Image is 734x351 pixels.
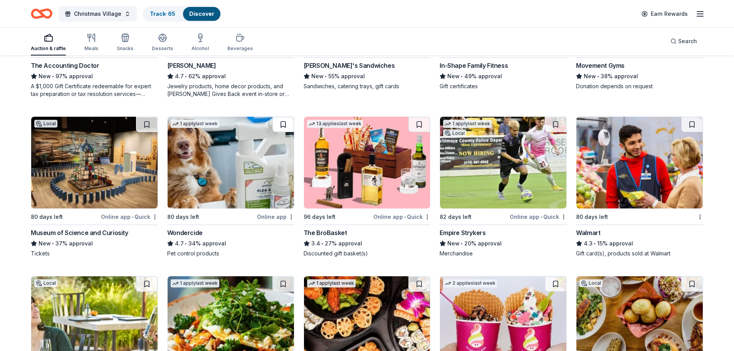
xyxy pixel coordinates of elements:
div: 1 apply last week [171,279,219,287]
div: 49% approval [440,72,567,81]
div: Auction & raffle [31,45,66,52]
div: Pet control products [167,250,294,257]
span: 3.4 [311,239,320,248]
div: The BroBasket [304,228,347,237]
div: Wondercide [167,228,203,237]
span: • [52,240,54,247]
img: Image for Empire Strykers [440,117,566,208]
span: New [311,72,324,81]
a: Home [31,5,52,23]
div: Local [34,120,57,128]
div: 80 days left [167,212,199,222]
div: 13 applies last week [307,120,363,128]
span: • [598,73,600,79]
span: • [321,240,323,247]
div: Gift card(s), products sold at Walmart [576,250,703,257]
button: Search [664,34,703,49]
a: Image for The BroBasket13 applieslast week96 days leftOnline app•QuickThe BroBasket3.4•27% approv... [304,116,431,257]
div: Sandwiches, catering trays, gift cards [304,82,431,90]
div: Meals [84,45,98,52]
button: Beverages [227,30,253,55]
img: Image for Museum of Science and Curiosity [31,117,158,208]
a: Image for Walmart80 days leftWalmart4.3•15% approvalGift card(s), products sold at Walmart [576,116,703,257]
div: 1 apply last week [171,120,219,128]
div: Donation depends on request [576,82,703,90]
div: 80 days left [576,212,608,222]
div: 96 days left [304,212,336,222]
div: 55% approval [304,72,431,81]
img: Image for The BroBasket [304,117,430,208]
span: • [541,214,542,220]
a: Image for Empire Strykers1 applylast weekLocal82 days leftOnline app•QuickEmpire StrykersNew•20% ... [440,116,567,257]
div: [PERSON_NAME] [167,61,216,70]
span: • [594,240,596,247]
div: Snacks [117,45,133,52]
div: Online app Quick [510,212,567,222]
span: • [52,73,54,79]
div: 82 days left [440,212,472,222]
span: 4.3 [584,239,593,248]
span: New [39,239,51,248]
div: 80 days left [31,212,63,222]
a: Earn Rewards [637,7,692,21]
div: 20% approval [440,239,567,248]
span: New [584,72,596,81]
span: • [132,214,133,220]
div: 62% approval [167,72,294,81]
div: Alcohol [191,45,209,52]
img: Image for Wondercide [168,117,294,208]
button: Track· 65Discover [143,6,221,22]
div: 15% approval [576,239,703,248]
img: Image for Walmart [576,117,703,208]
span: Search [678,37,697,46]
div: Local [579,279,603,287]
a: Image for Museum of Science and CuriosityLocal80 days leftOnline app•QuickMuseum of Science and C... [31,116,158,257]
div: Online app [257,212,294,222]
div: Desserts [152,45,173,52]
a: Discover [189,10,214,17]
div: Online app Quick [373,212,430,222]
div: Museum of Science and Curiosity [31,228,128,237]
button: Auction & raffle [31,30,66,55]
div: 1 apply last week [307,279,356,287]
span: • [325,73,327,79]
span: • [185,73,187,79]
span: New [447,72,460,81]
button: Alcohol [191,30,209,55]
a: Image for Wondercide1 applylast week80 days leftOnline appWondercide4.7•34% approvalPet control p... [167,116,294,257]
button: Meals [84,30,98,55]
div: 97% approval [31,72,158,81]
div: Jewelry products, home decor products, and [PERSON_NAME] Gives Back event in-store or online (or ... [167,82,294,98]
span: • [461,73,463,79]
div: 34% approval [167,239,294,248]
button: Snacks [117,30,133,55]
span: • [404,214,406,220]
span: 4.7 [175,239,184,248]
div: In-Shape Family Fitness [440,61,508,70]
div: Movement Gyms [576,61,625,70]
button: Desserts [152,30,173,55]
button: Christmas Village [59,6,137,22]
span: • [461,240,463,247]
div: Local [443,129,466,137]
div: Tickets [31,250,158,257]
div: A $1,000 Gift Certificate redeemable for expert tax preparation or tax resolution services—recipi... [31,82,158,98]
div: 27% approval [304,239,431,248]
span: 4.7 [175,72,184,81]
div: 1 apply last week [443,120,492,128]
div: Gift certificates [440,82,567,90]
div: Discounted gift basket(s) [304,250,431,257]
div: Merchandise [440,250,567,257]
span: Christmas Village [74,9,121,18]
span: New [447,239,460,248]
div: 37% approval [31,239,158,248]
span: • [185,240,187,247]
span: New [39,72,51,81]
div: 38% approval [576,72,703,81]
div: 2 applies last week [443,279,497,287]
a: Track· 65 [150,10,175,17]
div: Local [34,279,57,287]
div: Walmart [576,228,600,237]
div: Empire Strykers [440,228,485,237]
div: The Accounting Doctor [31,61,99,70]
